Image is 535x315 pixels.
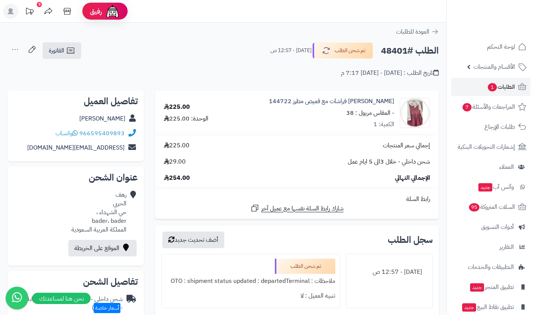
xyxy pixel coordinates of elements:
a: السلات المتروكة95 [451,198,530,216]
a: العملاء [451,158,530,176]
div: رابط السلة [158,195,436,204]
span: أسعار خاصة [94,303,120,313]
span: جديد [470,283,484,292]
span: 29.00 [164,157,186,166]
span: الطلبات [487,82,515,92]
a: لوحة التحكم [451,38,530,56]
h2: عنوان الشحن [14,173,138,182]
span: الفاتورة [49,46,64,55]
img: logo-2.png [484,17,528,33]
span: 7 [463,103,472,112]
div: رهف الحربي حي الشهداء ، bader، bader المملكة العربية السعودية [71,191,126,234]
a: الموقع على الخريطة [68,240,137,256]
img: 1754665489-1000452213-90x90.jpg [400,98,430,128]
span: شحن داخلي - خلال 3الى 5 ايام عمل [348,157,430,166]
span: السلات المتروكة [468,202,515,212]
span: الإجمالي النهائي [395,174,430,182]
a: [EMAIL_ADDRESS][DOMAIN_NAME] [27,143,125,152]
div: الوحدة: 225.00 [164,114,208,123]
a: العودة للطلبات [396,27,439,36]
span: التطبيقات والخدمات [468,262,514,272]
img: ai-face.png [105,4,120,19]
h2: الطلب #48401 [381,43,439,59]
span: العملاء [499,162,514,172]
div: [DATE] - 12:57 ص [351,265,428,279]
h3: سجل الطلب [388,235,433,244]
a: التطبيقات والخدمات [451,258,530,276]
h2: تفاصيل الشحن [14,277,138,286]
a: [PERSON_NAME] فراشات مع قميص مطرز 144722 [269,97,394,106]
span: أدوات التسويق [481,222,514,232]
span: 95 [469,203,480,212]
span: تطبيق نقاط البيع [461,302,514,312]
span: 1 [488,83,497,92]
button: أضف تحديث جديد [162,232,224,248]
button: تم شحن الطلب [313,43,373,59]
span: رفيق [90,7,102,16]
a: التقارير [451,238,530,256]
a: الطلبات1 [451,78,530,96]
span: جديد [478,183,492,191]
span: شارك رابط السلة نفسها مع عميل آخر [261,204,344,213]
a: تطبيق المتجرجديد [451,278,530,296]
div: 9 [37,2,42,7]
span: طلبات الإرجاع [484,122,515,132]
a: واتساب [56,129,78,138]
small: - المقاس مريول : 38 [346,108,394,117]
a: إشعارات التحويلات البنكية [451,138,530,156]
span: التقارير [500,242,514,252]
a: 966595409893 [79,129,125,138]
span: وآتس آب [478,182,514,192]
div: تنبيه العميل : لا [166,289,336,303]
span: إجمالي سعر المنتجات [383,141,430,150]
span: 225.00 [164,141,190,150]
small: [DATE] - 12:57 ص [270,47,311,54]
a: تحديثات المنصة [20,4,39,21]
span: 254.00 [164,174,190,182]
div: الكمية: 1 [373,120,394,129]
div: تم شحن الطلب [275,259,335,274]
a: [PERSON_NAME] [79,114,125,123]
span: جديد [462,303,476,312]
h2: تفاصيل العميل [14,97,138,106]
a: المراجعات والأسئلة7 [451,98,530,116]
span: تطبيق المتجر [469,282,514,292]
span: لوحة التحكم [487,42,515,52]
span: الأقسام والمنتجات [473,62,515,72]
a: أدوات التسويق [451,218,530,236]
span: العودة للطلبات [396,27,429,36]
a: الفاتورة [43,42,81,59]
a: طلبات الإرجاع [451,118,530,136]
span: المراجعات والأسئلة [462,102,515,112]
div: ملاحظات : OTO : shipment status updated : departedTerminal [166,274,336,289]
a: شارك رابط السلة نفسها مع عميل آخر [250,204,344,213]
span: إشعارات التحويلات البنكية [458,142,515,152]
div: تاريخ الطلب : [DATE] - [DATE] 7:17 م [341,69,439,77]
a: وآتس آبجديد [451,178,530,196]
div: 225.00 [164,103,190,111]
